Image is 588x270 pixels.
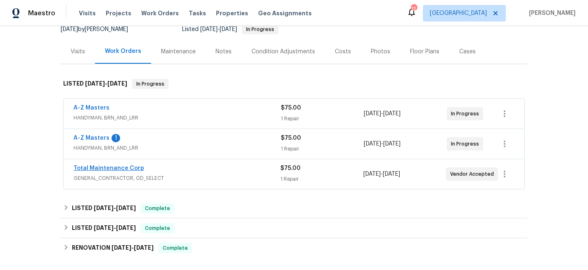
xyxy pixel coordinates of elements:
[63,79,127,89] h6: LISTED
[73,105,109,111] a: A-Z Masters
[61,218,527,238] div: LISTED [DATE]-[DATE]Complete
[450,170,497,178] span: Vendor Accepted
[73,174,280,182] span: GENERAL_CONTRACTOR, OD_SELECT
[216,9,248,17] span: Properties
[383,171,400,177] span: [DATE]
[430,9,487,17] span: [GEOGRAPHIC_DATA]
[105,47,141,55] div: Work Orders
[281,105,301,111] span: $75.00
[61,71,527,97] div: LISTED [DATE]-[DATE]In Progress
[281,115,364,123] div: 1 Repair
[73,135,109,141] a: A-Z Masters
[364,110,401,118] span: -
[85,81,127,86] span: -
[141,9,179,17] span: Work Orders
[94,205,114,211] span: [DATE]
[459,48,476,56] div: Cases
[85,81,105,86] span: [DATE]
[189,10,206,16] span: Tasks
[116,205,136,211] span: [DATE]
[451,110,482,118] span: In Progress
[364,141,381,147] span: [DATE]
[281,145,364,153] div: 1 Repair
[371,48,390,56] div: Photos
[134,245,154,251] span: [DATE]
[251,48,315,56] div: Condition Adjustments
[280,175,363,183] div: 1 Repair
[116,225,136,231] span: [DATE]
[106,9,131,17] span: Projects
[72,203,136,213] h6: LISTED
[280,165,301,171] span: $75.00
[142,204,173,213] span: Complete
[216,48,232,56] div: Notes
[335,48,351,56] div: Costs
[72,243,154,253] h6: RENOVATION
[182,26,278,32] span: Listed
[111,245,131,251] span: [DATE]
[363,171,381,177] span: [DATE]
[73,114,281,122] span: HANDYMAN, BRN_AND_LRR
[243,27,277,32] span: In Progress
[61,198,527,218] div: LISTED [DATE]-[DATE]Complete
[28,9,55,17] span: Maestro
[94,225,136,231] span: -
[159,244,191,252] span: Complete
[526,9,576,17] span: [PERSON_NAME]
[111,134,120,142] div: 1
[363,170,400,178] span: -
[73,144,281,152] span: HANDYMAN, BRN_AND_LRR
[410,48,439,56] div: Floor Plans
[258,9,312,17] span: Geo Assignments
[133,80,168,88] span: In Progress
[383,111,401,117] span: [DATE]
[107,81,127,86] span: [DATE]
[161,48,196,56] div: Maintenance
[383,141,401,147] span: [DATE]
[142,224,173,232] span: Complete
[364,140,401,148] span: -
[73,165,144,171] a: Total Maintenance Corp
[61,26,78,32] span: [DATE]
[364,111,381,117] span: [DATE]
[71,48,85,56] div: Visits
[200,26,218,32] span: [DATE]
[94,225,114,231] span: [DATE]
[111,245,154,251] span: -
[79,9,96,17] span: Visits
[61,238,527,258] div: RENOVATION [DATE]-[DATE]Complete
[411,5,417,13] div: 12
[451,140,482,148] span: In Progress
[281,135,301,141] span: $75.00
[72,223,136,233] h6: LISTED
[94,205,136,211] span: -
[220,26,237,32] span: [DATE]
[200,26,237,32] span: -
[61,24,138,34] div: by [PERSON_NAME]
